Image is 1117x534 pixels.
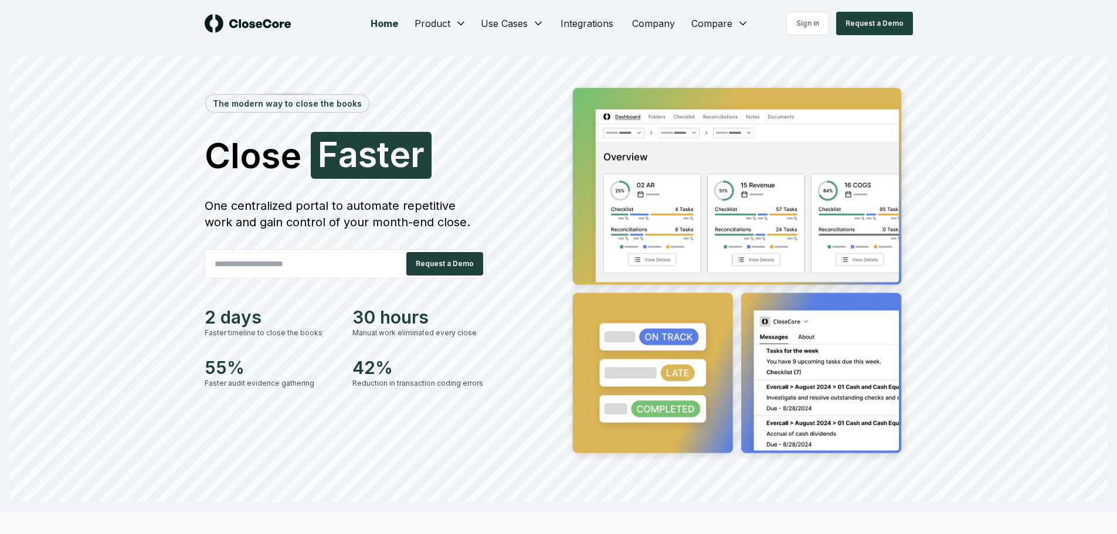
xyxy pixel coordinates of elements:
a: Integrations [551,12,623,35]
span: e [389,137,410,172]
a: Home [361,12,408,35]
a: Company [623,12,684,35]
div: Faster timeline to close the books [205,328,338,338]
div: Faster audit evidence gathering [205,378,338,389]
button: Request a Demo [406,252,483,275]
div: Reduction in transaction coding errors [352,378,486,389]
span: Product [415,16,450,30]
span: s [358,137,377,172]
span: a [338,137,358,172]
button: Product [408,12,474,35]
div: 2 days [205,307,338,328]
div: Manual work eliminated every close [352,328,486,338]
span: Compare [691,16,732,30]
div: 55% [205,357,338,378]
img: logo [205,14,291,33]
span: r [410,137,425,172]
span: Close [205,138,301,173]
button: Request a Demo [836,12,913,35]
button: Use Cases [474,12,551,35]
span: t [377,137,389,172]
div: 30 hours [352,307,486,328]
a: Sign in [786,12,829,35]
div: 42% [352,357,486,378]
button: Compare [684,12,756,35]
span: F [318,137,338,172]
img: Jumbotron [563,80,913,465]
div: One centralized portal to automate repetitive work and gain control of your month-end close. [205,198,486,230]
div: The modern way to close the books [206,95,369,112]
span: Use Cases [481,16,528,30]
